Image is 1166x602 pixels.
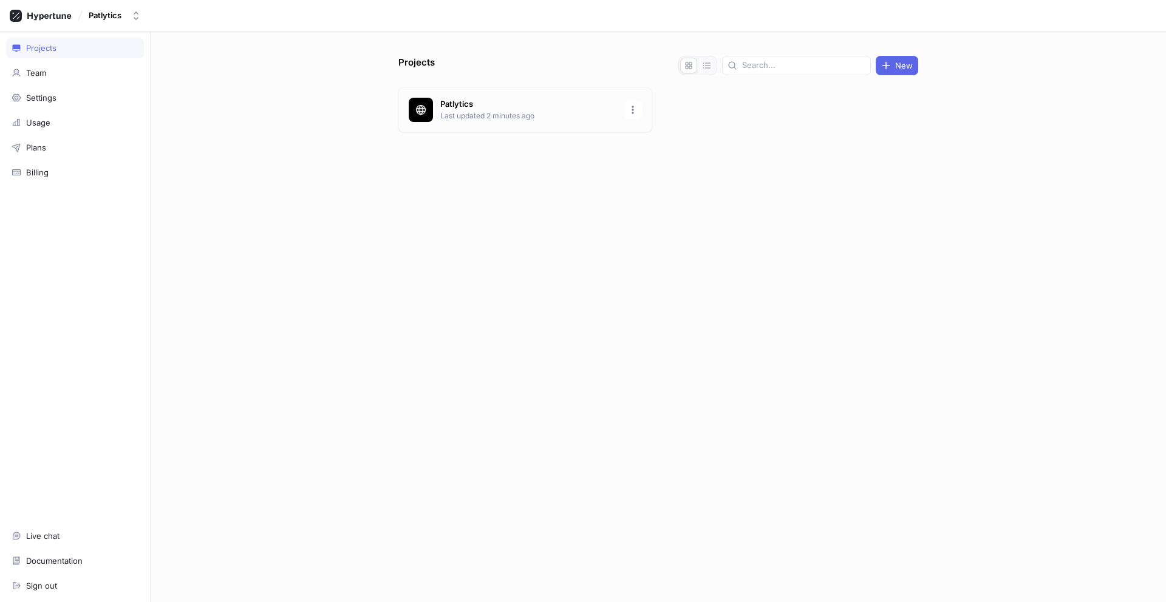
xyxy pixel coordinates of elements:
[26,68,46,78] div: Team
[742,59,865,72] input: Search...
[84,5,146,25] button: Patlytics
[26,118,50,127] div: Usage
[26,143,46,152] div: Plans
[6,63,144,83] a: Team
[6,162,144,183] a: Billing
[26,93,56,103] div: Settings
[876,56,918,75] button: New
[6,112,144,133] a: Usage
[398,56,435,75] p: Projects
[895,62,913,69] span: New
[440,110,616,121] p: Last updated 2 minutes ago
[6,137,144,158] a: Plans
[6,38,144,58] a: Projects
[26,556,83,566] div: Documentation
[89,10,121,21] div: Patlytics
[26,531,60,541] div: Live chat
[26,581,57,590] div: Sign out
[26,43,56,53] div: Projects
[440,98,616,110] p: Patlytics
[6,550,144,571] a: Documentation
[26,167,49,177] div: Billing
[6,87,144,108] a: Settings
